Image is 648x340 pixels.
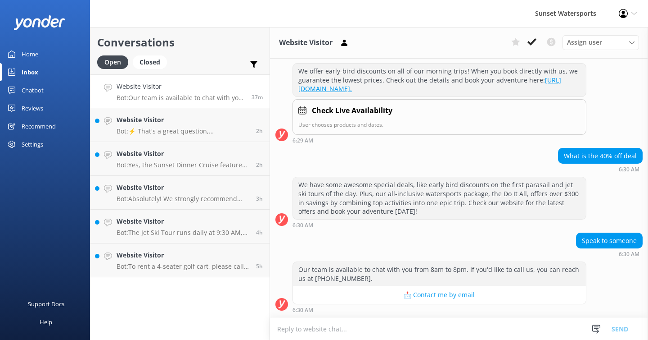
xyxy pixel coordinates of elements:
[117,149,249,159] h4: Website Visitor
[256,262,263,270] span: Oct 06 2025 01:50pm (UTC -05:00) America/Cancun
[90,142,270,176] a: Website VisitorBot:Yes, the Sunset Dinner Cruise features live music, creating a fun and lively a...
[279,37,333,49] h3: Website Visitor
[292,307,586,313] div: Oct 06 2025 06:30pm (UTC -05:00) America/Cancun
[312,105,392,117] h4: Check Live Availability
[558,148,642,164] div: What is the 40% off deal
[133,57,171,67] a: Closed
[292,137,586,143] div: Oct 06 2025 06:29pm (UTC -05:00) America/Cancun
[133,55,167,69] div: Closed
[97,55,128,69] div: Open
[117,94,245,102] p: Bot: Our team is available to chat with you from 8am to 8pm. If you'd like to call us, you can re...
[22,45,38,63] div: Home
[256,229,263,236] span: Oct 06 2025 02:20pm (UTC -05:00) America/Cancun
[256,161,263,169] span: Oct 06 2025 04:54pm (UTC -05:00) America/Cancun
[117,82,245,92] h4: Website Visitor
[576,233,642,248] div: Speak to someone
[90,74,270,108] a: Website VisitorBot:Our team is available to chat with you from 8am to 8pm. If you'd like to call ...
[256,127,263,135] span: Oct 06 2025 05:06pm (UTC -05:00) America/Cancun
[293,286,586,304] button: 📩 Contact me by email
[256,195,263,202] span: Oct 06 2025 03:14pm (UTC -05:00) America/Cancun
[576,251,643,257] div: Oct 06 2025 06:30pm (UTC -05:00) America/Cancun
[90,176,270,210] a: Website VisitorBot:Absolutely! We strongly recommend booking in advance since our tours tend to s...
[22,135,43,153] div: Settings
[117,216,249,226] h4: Website Visitor
[298,120,580,129] p: User chooses products and dates.
[117,262,249,271] p: Bot: To rent a 4-seater golf cart, please call our office at [PHONE_NUMBER]. Reservations are rec...
[90,244,270,277] a: Website VisitorBot:To rent a 4-seater golf cart, please call our office at [PHONE_NUMBER]. Reserv...
[619,53,639,59] strong: 6:29 AM
[22,117,56,135] div: Recommend
[97,57,133,67] a: Open
[13,15,65,30] img: yonder-white-logo.png
[619,167,639,172] strong: 6:30 AM
[22,63,38,81] div: Inbox
[567,37,602,47] span: Assign user
[22,99,43,117] div: Reviews
[117,195,249,203] p: Bot: Absolutely! We strongly recommend booking in advance since our tours tend to sell out, espec...
[562,35,639,50] div: Assign User
[558,166,643,172] div: Oct 06 2025 06:30pm (UTC -05:00) America/Cancun
[22,81,44,99] div: Chatbot
[28,295,64,313] div: Support Docs
[293,177,586,219] div: We have some awesome special deals, like early bird discounts on the first parasail and jet ski t...
[293,64,586,96] div: We offer early-bird discounts on all of our morning trips! When you book directly with us, we gua...
[293,262,586,286] div: Our team is available to chat with you from 8am to 8pm. If you'd like to call us, you can reach u...
[40,313,52,331] div: Help
[117,250,249,260] h4: Website Visitor
[117,161,249,169] p: Bot: Yes, the Sunset Dinner Cruise features live music, creating a fun and lively atmosphere as y...
[117,183,249,193] h4: Website Visitor
[298,76,561,93] a: [URL][DOMAIN_NAME].
[90,210,270,244] a: Website VisitorBot:The Jet Ski Tour runs daily at 9:30 AM, 11:30 AM, 1:30 PM, 4:00 PM, and 6:00 P...
[97,34,263,51] h2: Conversations
[292,222,586,228] div: Oct 06 2025 06:30pm (UTC -05:00) America/Cancun
[117,127,249,135] p: Bot: ⚡ That's a great question, unfortunately I do not know the answer. I'm going to reach out to...
[117,115,249,125] h4: Website Visitor
[117,229,249,237] p: Bot: The Jet Ski Tour runs daily at 9:30 AM, 11:30 AM, 1:30 PM, 4:00 PM, and 6:00 PM. Each tour l...
[292,138,313,143] strong: 6:29 AM
[292,308,313,313] strong: 6:30 AM
[90,108,270,142] a: Website VisitorBot:⚡ That's a great question, unfortunately I do not know the answer. I'm going t...
[252,93,263,101] span: Oct 06 2025 06:30pm (UTC -05:00) America/Cancun
[619,252,639,257] strong: 6:30 AM
[292,223,313,228] strong: 6:30 AM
